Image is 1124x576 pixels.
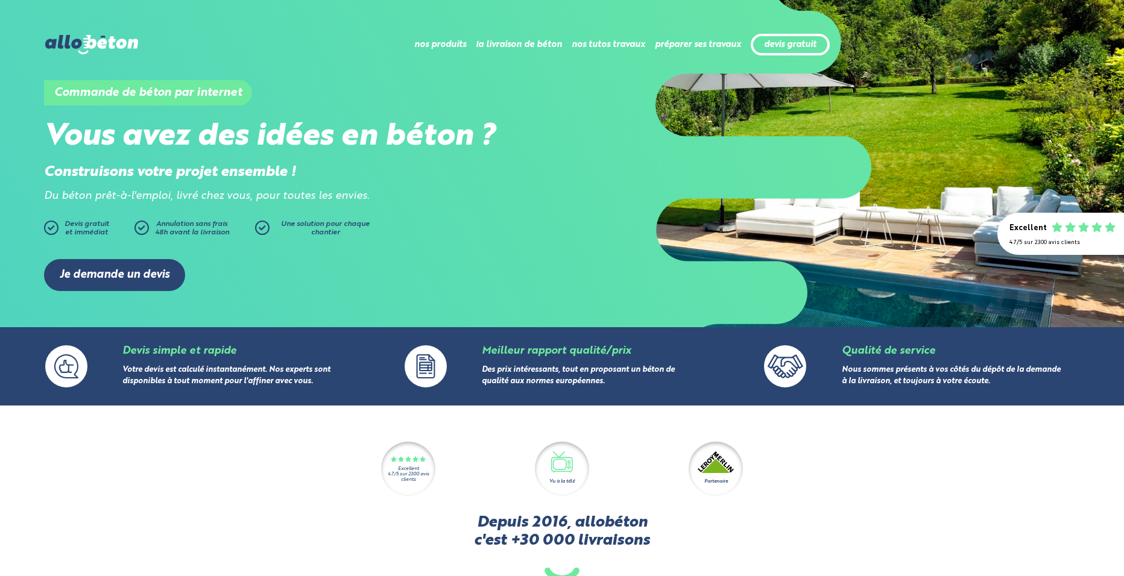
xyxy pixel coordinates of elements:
[122,366,330,385] a: Votre devis est calculé instantanément. Nos experts sont disponibles à tout moment pour l'affiner...
[572,30,645,59] li: nos tutos travaux
[155,221,229,236] span: Annulation sans frais 48h avant la livraison
[44,259,185,291] a: Je demande un devis
[476,30,562,59] li: la livraison de béton
[549,478,575,485] div: Vu à la télé
[655,30,741,59] li: préparer ses travaux
[1009,224,1047,233] div: Excellent
[65,221,109,236] span: Devis gratuit et immédiat
[45,35,138,54] img: allobéton
[414,30,466,59] li: nos produits
[281,221,370,236] span: Une solution pour chaque chantier
[134,221,255,241] a: Annulation sans frais48h avant la livraison
[44,221,128,241] a: Devis gratuitet immédiat
[842,366,1061,385] a: Nous sommes présents à vos côtés du dépôt de la demande à la livraison, et toujours à votre écoute.
[44,165,296,180] strong: Construisons votre projet ensemble !
[1009,239,1112,246] div: 4.7/5 sur 2300 avis clients
[381,472,435,483] div: 4.7/5 sur 2300 avis clients
[398,466,419,472] div: Excellent
[255,221,376,241] a: Une solution pour chaque chantier
[764,40,816,50] a: devis gratuit
[44,119,562,155] h2: Vous avez des idées en béton ?
[44,191,370,201] i: Du béton prêt-à-l'emploi, livré chez vous, pour toutes les envies.
[122,346,236,356] a: Devis simple et rapide
[704,478,728,485] div: Partenaire
[44,80,252,105] h1: Commande de béton par internet
[482,346,631,356] a: Meilleur rapport qualité/prix
[482,366,675,385] a: Des prix intéressants, tout en proposant un béton de qualité aux normes européennes.
[842,346,935,356] a: Qualité de service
